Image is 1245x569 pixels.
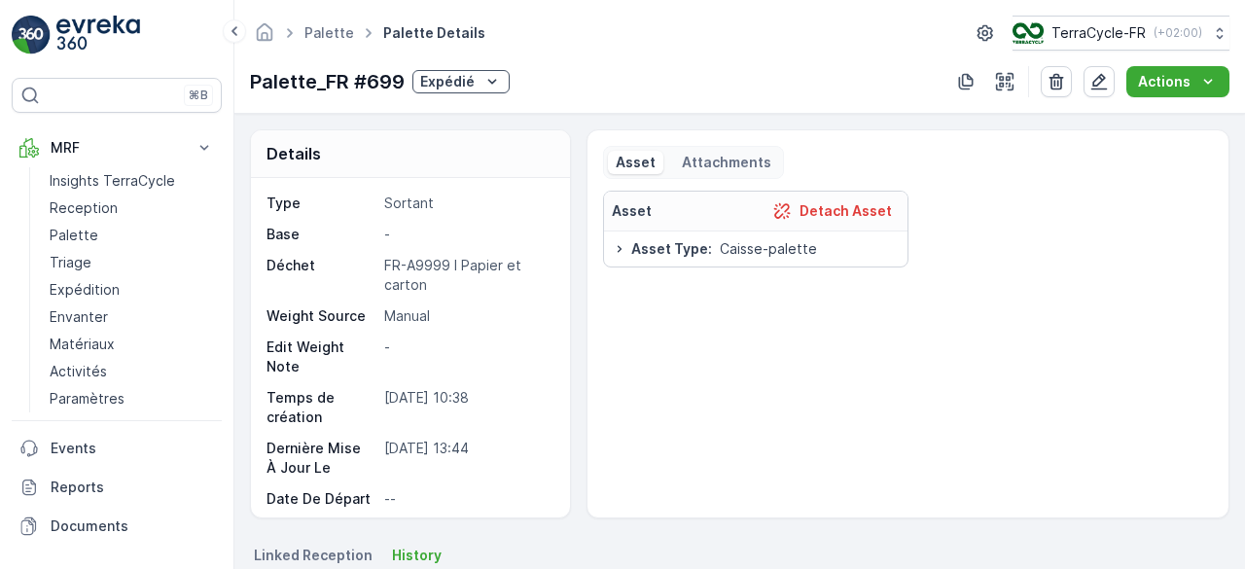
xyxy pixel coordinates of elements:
img: TC_H152nZO.png [1013,22,1044,44]
p: Sortant [384,194,550,213]
button: TerraCycle-FR(+02:00) [1013,16,1229,51]
span: Palette Details [379,23,489,43]
img: logo [12,16,51,54]
span: History [392,546,442,565]
a: Paramètres [42,385,222,412]
a: Insights TerraCycle [42,167,222,195]
p: Detach Asset [800,201,892,221]
p: Base [267,225,376,244]
p: Reports [51,478,214,497]
p: - [384,225,550,244]
p: Details [267,142,321,165]
p: Actions [1138,72,1191,91]
p: FR-A9999 I Papier et carton [384,256,550,295]
button: Expédié [412,70,510,93]
p: Palette [50,226,98,245]
p: - [384,338,550,376]
p: Asset [616,153,656,172]
p: [DATE] 13:44 [384,439,550,478]
p: Documents [51,516,214,536]
p: Triage [50,253,91,272]
p: [DATE] 10:38 [384,388,550,427]
p: Envanter [50,307,108,327]
p: Déchet [267,256,376,295]
p: ( +02:00 ) [1154,25,1202,41]
p: ⌘B [189,88,208,103]
a: Documents [12,507,222,546]
button: MRF [12,128,222,167]
p: Paramètres [50,389,124,409]
p: Weight Source [267,306,376,326]
span: Linked Reception [254,546,373,565]
a: Envanter [42,303,222,331]
a: Homepage [254,29,275,46]
p: TerraCycle-FR [1051,23,1146,43]
p: Attachments [679,153,771,172]
a: Matériaux [42,331,222,358]
p: Edit Weight Note [267,338,376,376]
a: Palette [42,222,222,249]
p: Dernière Mise À Jour Le [267,439,376,478]
p: Temps de création [267,388,376,427]
p: Expédié [420,72,475,91]
button: Detach Asset [765,199,900,223]
p: Matériaux [50,335,115,354]
a: Palette [304,24,354,41]
a: Expédition [42,276,222,303]
a: Reception [42,195,222,222]
img: logo_light-DOdMpM7g.png [56,16,140,54]
p: Events [51,439,214,458]
a: Triage [42,249,222,276]
p: MRF [51,138,183,158]
span: Caisse-palette [720,239,817,259]
button: Actions [1126,66,1229,97]
p: Reception [50,198,118,218]
p: Insights TerraCycle [50,171,175,191]
a: Reports [12,468,222,507]
a: Events [12,429,222,468]
p: -- [384,489,550,509]
p: Manual [384,306,550,326]
span: Asset Type : [631,239,712,259]
p: Asset [612,201,652,221]
p: Expédition [50,280,120,300]
a: Activités [42,358,222,385]
p: Type [267,194,376,213]
p: Date De Départ [267,489,376,509]
p: Palette_FR #699 [250,67,405,96]
p: Activités [50,362,107,381]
